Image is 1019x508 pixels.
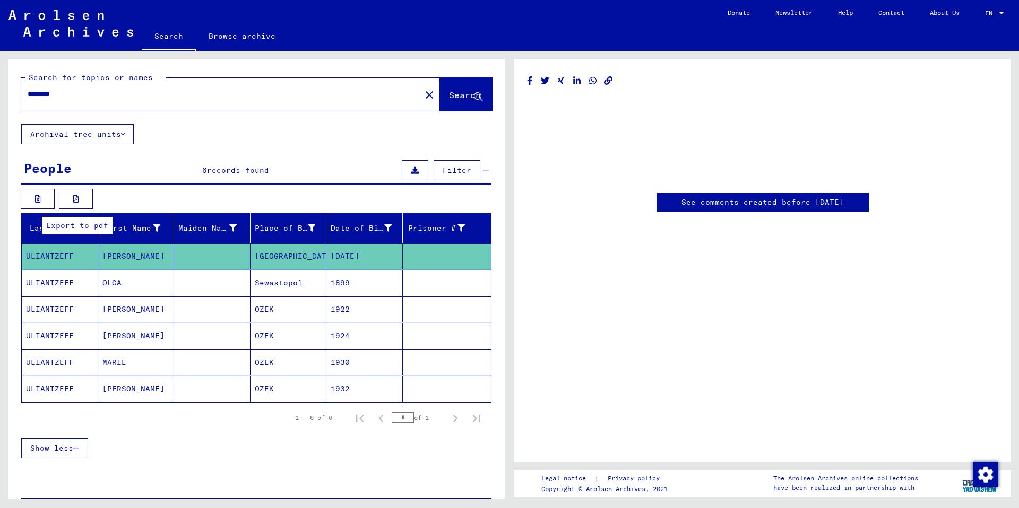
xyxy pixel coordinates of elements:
mat-cell: [PERSON_NAME] [98,243,175,269]
mat-cell: MARIE [98,349,175,375]
button: Show less [21,438,88,458]
a: See comments created before [DATE] [681,197,844,208]
mat-cell: [GEOGRAPHIC_DATA] [251,243,327,269]
mat-label: Search for topics or names [29,73,153,82]
p: The Arolsen Archives online collections [773,474,918,483]
mat-cell: OLGA [98,270,175,296]
mat-cell: ULIANTZEFF [22,270,98,296]
mat-header-cell: First Name [98,213,175,243]
mat-cell: [PERSON_NAME] [98,376,175,402]
a: Privacy policy [599,473,672,484]
div: Place of Birth [255,220,329,237]
mat-cell: ULIANTZEFF [22,323,98,349]
div: Date of Birth [331,220,405,237]
button: Share on Xing [556,74,567,87]
a: Browse archive [196,23,288,49]
div: First Name [102,220,174,237]
div: 1 – 6 of 6 [295,413,332,423]
img: yv_logo.png [960,470,1000,496]
span: EN [985,10,997,17]
mat-cell: ULIANTZEFF [22,376,98,402]
button: Share on Twitter [540,74,551,87]
button: Share on Facebook [524,74,536,87]
mat-cell: Sewastopol [251,270,327,296]
mat-cell: 1930 [326,349,403,375]
div: Prisoner # [407,223,465,234]
p: Copyright © Arolsen Archives, 2021 [541,484,672,494]
div: Maiden Name [178,220,250,237]
div: Date of Birth [331,223,392,234]
mat-cell: OZEK [251,349,327,375]
mat-cell: 1924 [326,323,403,349]
button: Copy link [603,74,614,87]
mat-header-cell: Place of Birth [251,213,327,243]
mat-header-cell: Last Name [22,213,98,243]
div: | [541,473,672,484]
button: Archival tree units [21,124,134,144]
span: records found [207,165,269,175]
button: Clear [419,84,440,105]
mat-cell: 1899 [326,270,403,296]
mat-cell: ULIANTZEFF [22,243,98,269]
div: First Name [102,223,161,234]
div: Place of Birth [255,223,316,234]
span: Search [449,90,481,100]
button: Last page [466,407,487,428]
button: Share on WhatsApp [588,74,599,87]
div: Prisoner # [407,220,479,237]
mat-cell: ULIANTZEFF [22,349,98,375]
mat-cell: OZEK [251,376,327,402]
a: Search [142,23,196,51]
mat-cell: [PERSON_NAME] [98,296,175,322]
span: 6 [202,165,207,175]
div: Maiden Name [178,223,237,234]
a: Legal notice [541,473,594,484]
button: Previous page [370,407,392,428]
div: Last Name [26,223,84,234]
button: Share on LinkedIn [572,74,583,87]
mat-cell: ULIANTZEFF [22,296,98,322]
mat-cell: OZEK [251,296,327,322]
button: Filter [434,160,480,180]
mat-header-cell: Date of Birth [326,213,403,243]
mat-header-cell: Prisoner # [403,213,491,243]
img: Change consent [973,462,998,487]
span: Filter [443,165,471,175]
mat-cell: [PERSON_NAME] [98,323,175,349]
img: Arolsen_neg.svg [8,10,133,37]
div: People [24,159,72,178]
mat-cell: 1922 [326,296,403,322]
button: First page [349,407,370,428]
button: Search [440,78,492,111]
mat-header-cell: Maiden Name [174,213,251,243]
span: Show less [30,443,73,453]
div: Last Name [26,220,98,237]
mat-cell: 1932 [326,376,403,402]
mat-cell: [DATE] [326,243,403,269]
mat-cell: OZEK [251,323,327,349]
p: have been realized in partnership with [773,483,918,493]
button: Next page [445,407,466,428]
div: of 1 [392,413,445,423]
mat-icon: close [423,89,436,101]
